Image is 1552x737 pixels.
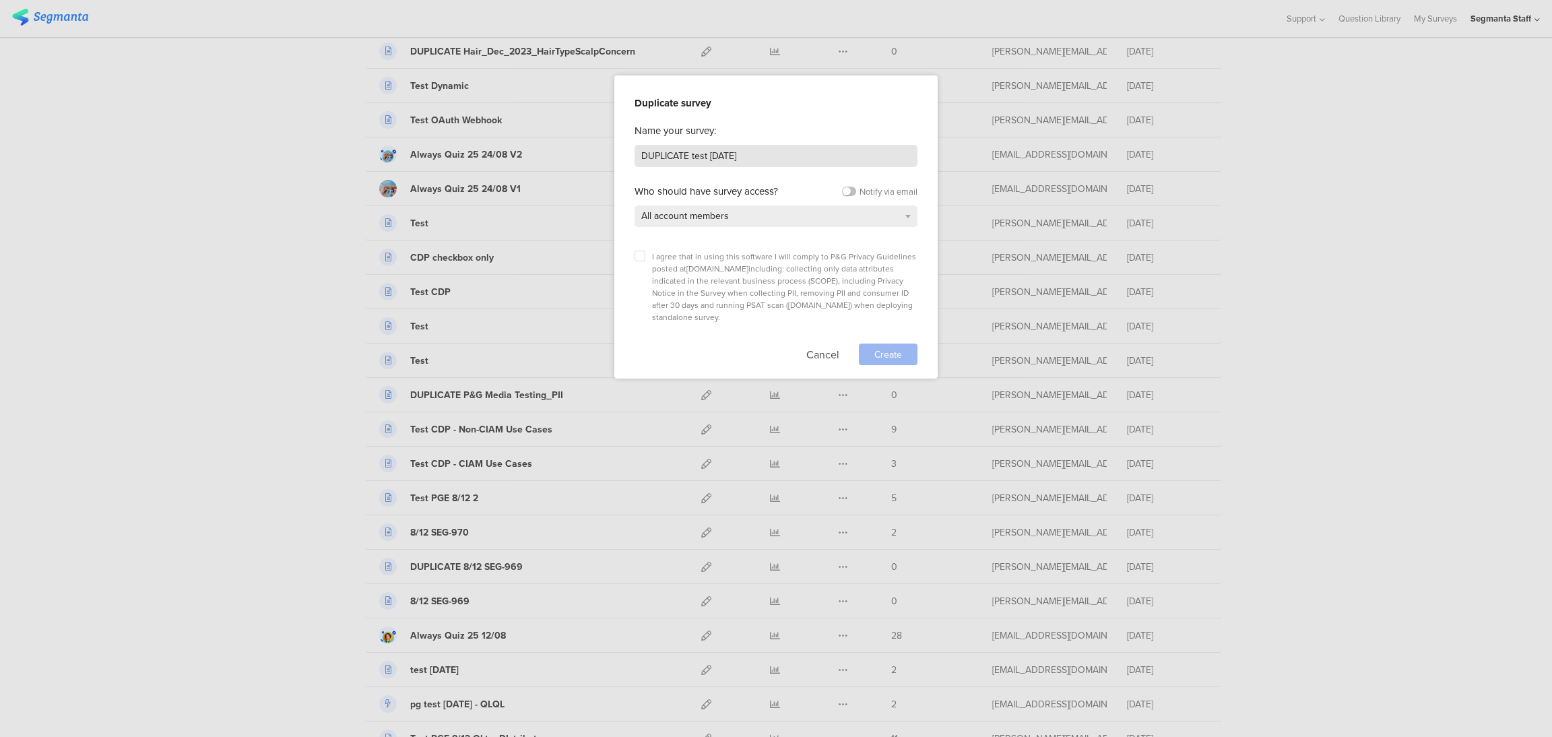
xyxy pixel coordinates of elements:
[788,299,850,311] a: [DOMAIN_NAME]
[652,251,916,323] span: I agree that in using this software I will comply to P&G Privacy Guidelines posted at including: ...
[635,184,778,199] div: Who should have survey access?
[806,344,839,365] button: Cancel
[641,209,729,223] span: All account members
[635,123,917,138] div: Name your survey:
[860,185,917,198] div: Notify via email
[686,263,748,275] a: [DOMAIN_NAME]
[635,96,917,110] div: Duplicate survey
